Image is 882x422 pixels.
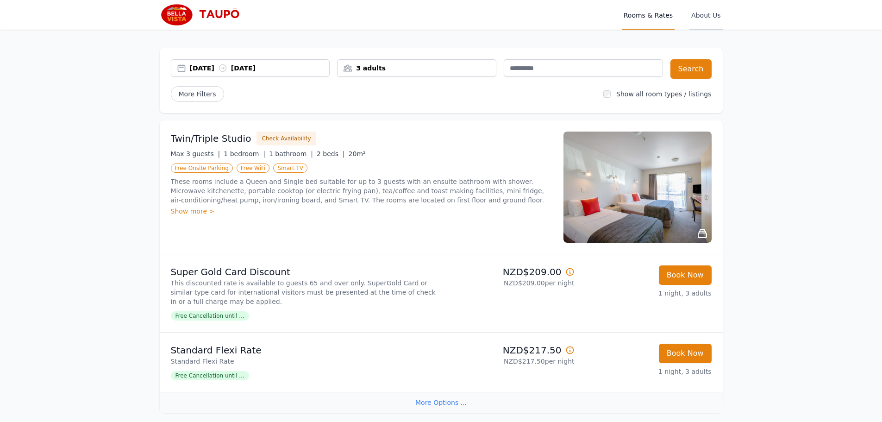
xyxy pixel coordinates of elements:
[171,344,438,357] p: Standard Flexi Rate
[171,207,552,216] div: Show more >
[582,289,712,298] p: 1 night, 3 adults
[349,150,366,157] span: 20m²
[445,278,575,288] p: NZD$209.00 per night
[445,357,575,366] p: NZD$217.50 per night
[171,177,552,205] p: These rooms include a Queen and Single bed suitable for up to 3 guests with an ensuite bathroom w...
[659,344,712,363] button: Book Now
[445,344,575,357] p: NZD$217.50
[171,371,249,380] span: Free Cancellation until ...
[445,265,575,278] p: NZD$209.00
[190,63,330,73] div: [DATE] [DATE]
[273,164,307,173] span: Smart TV
[171,132,251,145] h3: Twin/Triple Studio
[160,4,249,26] img: Bella Vista Taupo
[171,150,220,157] span: Max 3 guests |
[224,150,265,157] span: 1 bedroom |
[616,90,711,98] label: Show all room types / listings
[171,311,249,321] span: Free Cancellation until ...
[171,265,438,278] p: Super Gold Card Discount
[171,278,438,306] p: This discounted rate is available to guests 65 and over only. SuperGold Card or similar type card...
[171,86,224,102] span: More Filters
[670,59,712,79] button: Search
[256,132,316,145] button: Check Availability
[582,367,712,376] p: 1 night, 3 adults
[269,150,313,157] span: 1 bathroom |
[171,164,233,173] span: Free Onsite Parking
[659,265,712,285] button: Book Now
[338,63,496,73] div: 3 adults
[160,392,723,413] div: More Options ...
[237,164,270,173] span: Free WiFi
[317,150,345,157] span: 2 beds |
[171,357,438,366] p: Standard Flexi Rate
